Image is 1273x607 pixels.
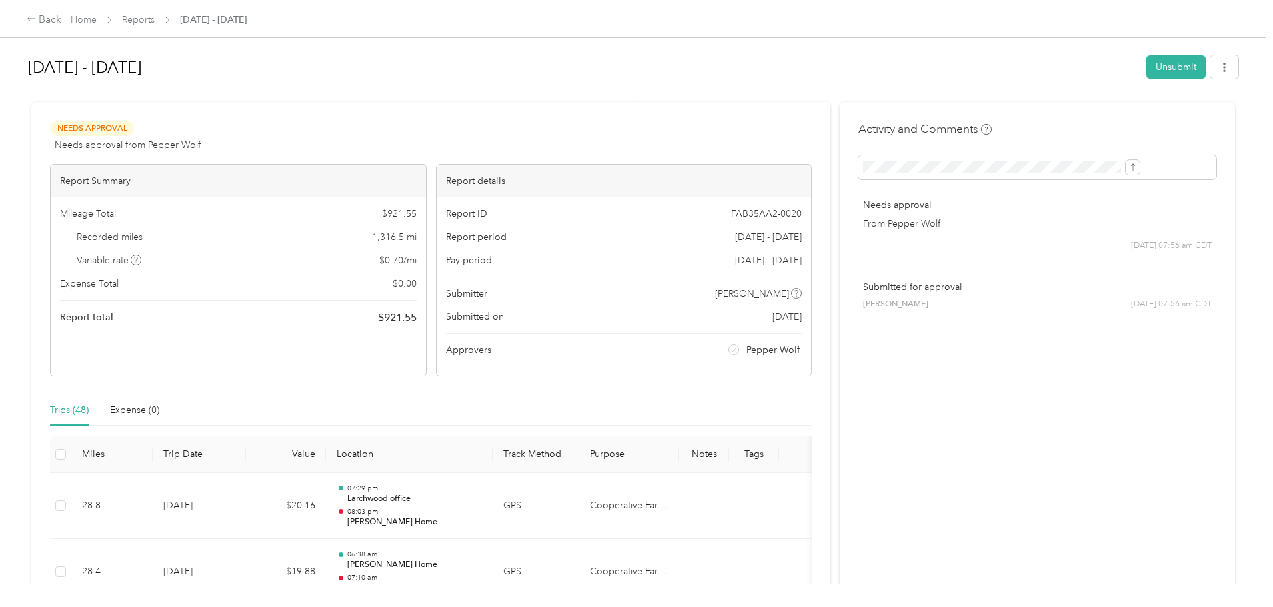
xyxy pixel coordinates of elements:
[153,436,246,473] th: Trip Date
[378,310,417,326] span: $ 921.55
[446,253,492,267] span: Pay period
[393,277,417,291] span: $ 0.00
[71,14,97,25] a: Home
[77,230,143,244] span: Recorded miles
[28,51,1137,83] h1: Sep 1 - 30, 2025
[347,516,482,528] p: [PERSON_NAME] Home
[51,165,426,197] div: Report Summary
[71,539,153,606] td: 28.4
[735,230,802,244] span: [DATE] - [DATE]
[347,573,482,582] p: 07:10 am
[863,198,1212,212] p: Needs approval
[579,436,679,473] th: Purpose
[347,484,482,493] p: 07:29 pm
[27,12,61,28] div: Back
[347,507,482,516] p: 08:03 pm
[246,436,326,473] th: Value
[746,343,800,357] span: Pepper Wolf
[863,217,1212,231] p: From Pepper Wolf
[735,253,802,267] span: [DATE] - [DATE]
[446,310,504,324] span: Submitted on
[153,539,246,606] td: [DATE]
[446,287,487,301] span: Submitter
[753,500,756,511] span: -
[60,310,113,324] span: Report total
[50,403,89,418] div: Trips (48)
[77,253,142,267] span: Variable rate
[71,473,153,540] td: 28.8
[715,287,789,301] span: [PERSON_NAME]
[579,473,679,540] td: Cooperative Farmers Elevator (CFE)
[326,436,493,473] th: Location
[372,230,417,244] span: 1,316.5 mi
[246,539,326,606] td: $19.88
[493,539,579,606] td: GPS
[347,493,482,505] p: Larchwood office
[493,473,579,540] td: GPS
[446,343,491,357] span: Approvers
[679,436,729,473] th: Notes
[122,14,155,25] a: Reports
[1131,240,1212,252] span: [DATE] 07:56 am CDT
[60,277,119,291] span: Expense Total
[446,230,507,244] span: Report period
[60,207,116,221] span: Mileage Total
[1146,55,1206,79] button: Unsubmit
[731,207,802,221] span: FAB35AA2-0020
[772,310,802,324] span: [DATE]
[347,582,482,594] p: Larchwood office
[50,121,134,136] span: Needs Approval
[753,566,756,577] span: -
[382,207,417,221] span: $ 921.55
[347,559,482,571] p: [PERSON_NAME] Home
[493,436,579,473] th: Track Method
[858,121,992,137] h4: Activity and Comments
[110,403,159,418] div: Expense (0)
[1131,299,1212,310] span: [DATE] 07:56 am CDT
[1198,532,1273,607] iframe: Everlance-gr Chat Button Frame
[379,253,417,267] span: $ 0.70 / mi
[55,138,201,152] span: Needs approval from Pepper Wolf
[246,473,326,540] td: $20.16
[437,165,812,197] div: Report details
[180,13,247,27] span: [DATE] - [DATE]
[863,299,928,310] span: [PERSON_NAME]
[71,436,153,473] th: Miles
[153,473,246,540] td: [DATE]
[729,436,779,473] th: Tags
[446,207,487,221] span: Report ID
[863,280,1212,294] p: Submitted for approval
[347,550,482,559] p: 06:38 am
[579,539,679,606] td: Cooperative Farmers Elevator (CFE)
